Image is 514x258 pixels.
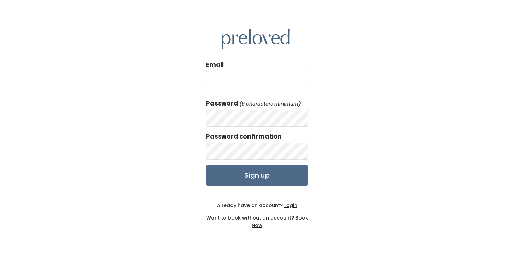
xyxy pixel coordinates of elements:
u: Login [284,202,297,209]
em: (6 characters minimum) [239,100,301,107]
img: preloved logo [222,29,290,49]
input: Sign up [206,165,308,186]
label: Password confirmation [206,132,282,141]
a: Book Now [252,214,308,228]
a: Login [283,202,297,209]
div: Want to book without an account? [206,209,308,229]
label: Email [206,60,224,69]
label: Password [206,99,238,108]
div: Already have an account? [206,202,308,209]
